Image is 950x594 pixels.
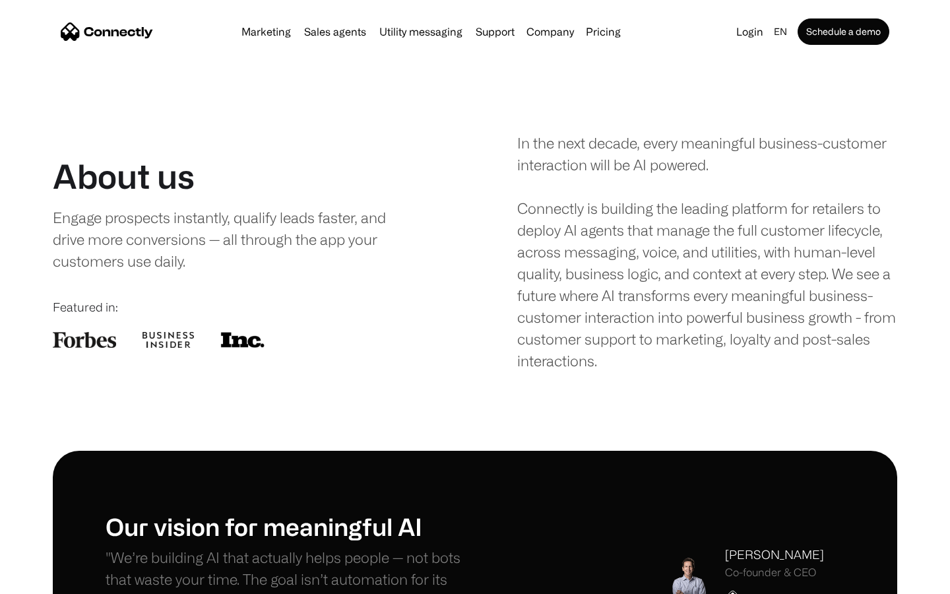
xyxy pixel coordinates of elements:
a: Utility messaging [374,26,468,37]
a: Sales agents [299,26,371,37]
a: Pricing [581,26,626,37]
div: Company [526,22,574,41]
div: Co-founder & CEO [725,566,824,579]
aside: Language selected: English [13,570,79,589]
a: Schedule a demo [798,18,889,45]
div: [PERSON_NAME] [725,546,824,564]
a: Support [470,26,520,37]
a: Login [731,22,769,41]
div: en [774,22,787,41]
div: Featured in: [53,298,433,316]
ul: Language list [26,571,79,589]
div: In the next decade, every meaningful business-customer interaction will be AI powered. Connectly ... [517,132,897,372]
div: Engage prospects instantly, qualify leads faster, and drive more conversions — all through the ap... [53,207,414,272]
h1: About us [53,156,195,196]
a: Marketing [236,26,296,37]
h1: Our vision for meaningful AI [106,512,475,541]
